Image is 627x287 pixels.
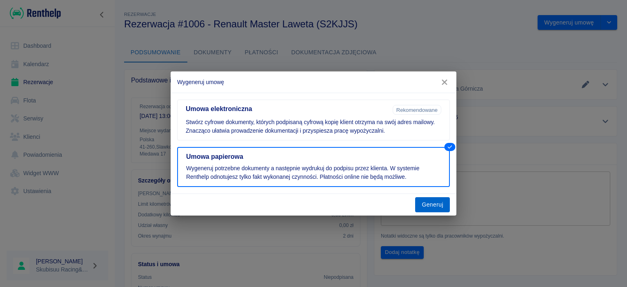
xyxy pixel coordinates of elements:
button: Generuj [415,197,450,212]
p: Wygeneruj potrzebne dokumenty a następnie wydrukuj do podpisu przez klienta. W systemie Renthelp ... [186,164,441,181]
h5: Umowa papierowa [186,153,441,161]
h2: Wygeneruj umowę [171,71,456,93]
p: Stwórz cyfrowe dokumenty, których podpisaną cyfrową kopię klient otrzyma na swój adres mailowy. Z... [186,118,441,135]
button: Umowa elektronicznaRekomendowaneStwórz cyfrowe dokumenty, których podpisaną cyfrową kopię klient ... [177,100,450,140]
h5: Umowa elektroniczna [186,105,389,113]
button: Umowa papierowaWygeneruj potrzebne dokumenty a następnie wydrukuj do podpisu przez klienta. W sys... [177,147,450,187]
span: Rekomendowane [393,107,441,113]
